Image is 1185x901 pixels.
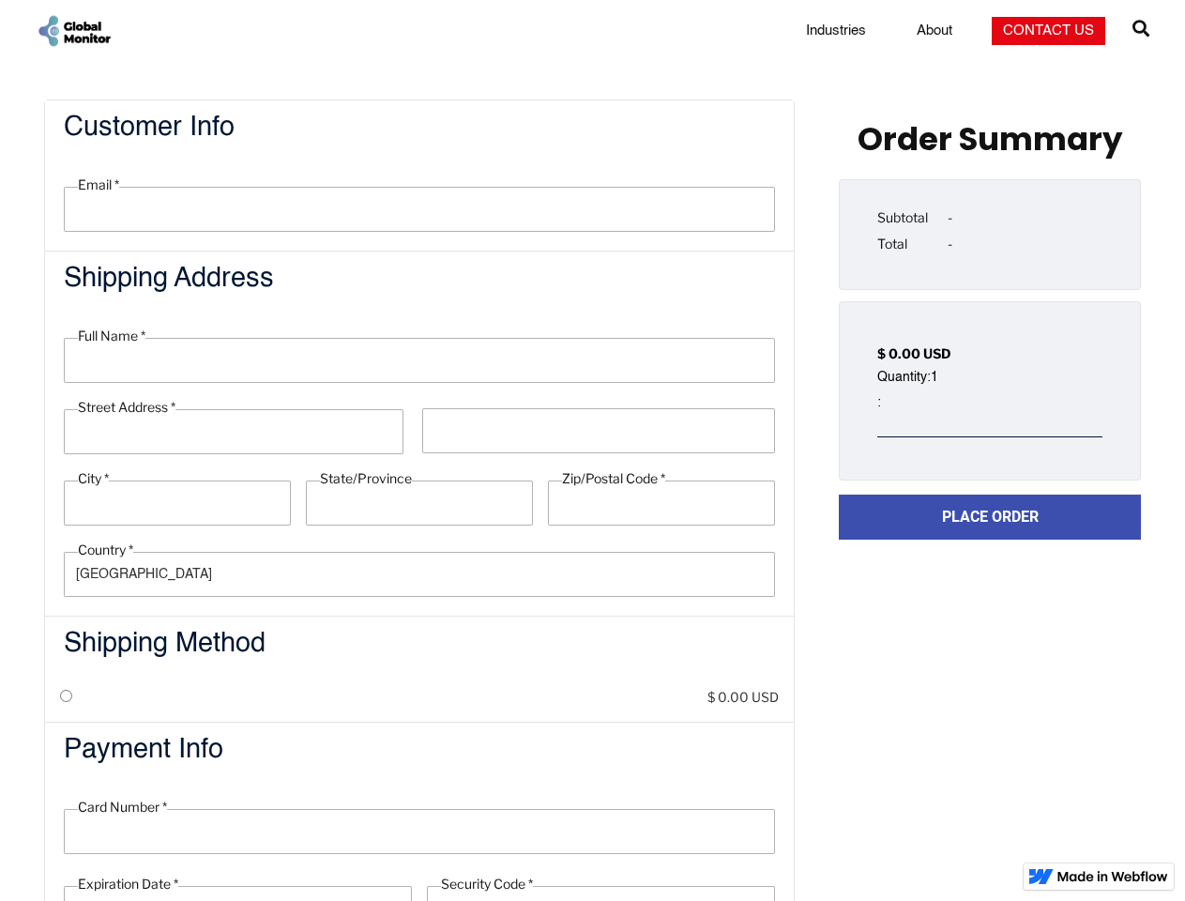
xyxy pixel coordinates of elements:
[78,875,178,893] label: Expiration Date *
[441,875,533,893] label: Security Code *
[64,114,235,144] h4: Customer Info
[320,469,412,488] label: State/Province
[707,688,779,707] div: $ 0.00 USD
[858,122,1122,157] h1: Order Summary
[877,235,907,253] div: Total
[905,22,964,40] a: About
[839,495,1141,540] a: Place Order
[64,736,223,766] h4: Payment Info
[948,208,952,227] div: -
[562,469,665,488] label: Zip/Postal Code *
[78,798,167,817] label: Card Number *
[78,327,145,345] label: Full Name *
[78,469,109,488] label: City *
[64,265,274,295] h4: Shipping Address
[931,368,938,387] div: 1
[992,17,1105,45] a: Contact Us
[877,368,931,387] div: Quantity:
[877,208,928,227] div: Subtotal
[877,393,881,413] span: :
[795,22,877,40] a: Industries
[948,235,952,253] div: -
[78,176,119,194] label: Email *
[36,13,113,48] a: home
[1057,871,1168,882] img: Made in Webflow
[78,541,133,559] label: Country *
[1132,12,1149,50] a: 
[64,630,266,660] h4: Shipping Method
[78,398,175,417] label: Street Address *
[877,344,951,368] div: $ 0.00 USD
[1132,15,1149,41] span: 
[60,690,72,702] input: $ 0.00 USD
